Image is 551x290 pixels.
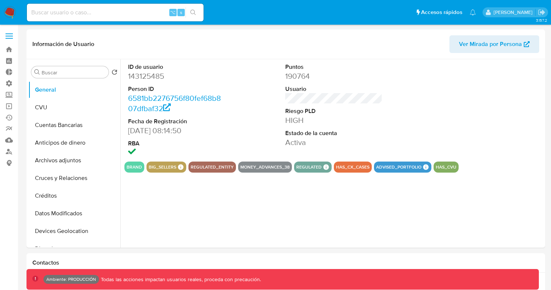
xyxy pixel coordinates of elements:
[42,69,106,76] input: Buscar
[99,276,261,283] p: Todas las acciones impactan usuarios reales, proceda con precaución.
[285,129,383,137] dt: Estado de la cuenta
[421,8,462,16] span: Accesos rápidos
[285,71,383,81] dd: 190764
[191,166,234,169] button: regulated_entity
[170,9,176,16] span: ⌥
[28,134,120,152] button: Anticipos de dinero
[436,166,456,169] button: has_cvu
[28,187,120,205] button: Créditos
[285,137,383,148] dd: Activa
[149,166,176,169] button: big_sellers
[449,35,539,53] button: Ver Mirada por Persona
[128,125,226,136] dd: [DATE] 08:14:50
[27,8,204,17] input: Buscar usuario o caso...
[285,115,383,125] dd: HIGH
[186,7,201,18] button: search-icon
[128,93,221,114] a: 6581bb2276756f80fef68b807dfbaf32
[46,278,96,281] p: Ambiente: PRODUCCIÓN
[28,81,120,99] button: General
[470,9,476,15] a: Notificaciones
[128,85,226,93] dt: Person ID
[494,9,535,16] p: kevin.palacios@mercadolibre.com
[285,107,383,115] dt: Riesgo PLD
[285,85,383,93] dt: Usuario
[28,205,120,222] button: Datos Modificados
[538,8,545,16] a: Salir
[28,152,120,169] button: Archivos adjuntos
[28,240,120,258] button: Direcciones
[32,40,94,48] h1: Información de Usuario
[459,35,522,53] span: Ver Mirada por Persona
[28,222,120,240] button: Devices Geolocation
[128,71,226,81] dd: 143125485
[128,139,226,148] dt: RBA
[28,116,120,134] button: Cuentas Bancarias
[127,166,142,169] button: brand
[128,63,226,71] dt: ID de usuario
[128,117,226,125] dt: Fecha de Registración
[180,9,182,16] span: s
[32,259,539,266] h1: Contactos
[285,63,383,71] dt: Puntos
[28,169,120,187] button: Cruces y Relaciones
[28,99,120,116] button: CVU
[34,69,40,75] button: Buscar
[240,166,290,169] button: money_advances_38
[336,166,370,169] button: has_cx_cases
[296,166,322,169] button: regulated
[112,69,117,77] button: Volver al orden por defecto
[376,166,421,169] button: advised_portfolio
